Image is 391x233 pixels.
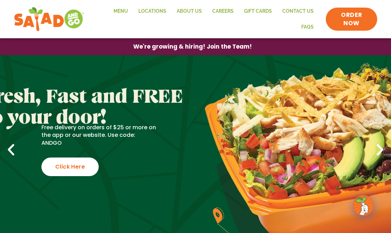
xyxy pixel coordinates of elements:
[123,39,262,55] a: We're growing & hiring! Join the Team!
[108,3,133,19] a: Menu
[14,6,85,33] img: new-SAG-logo-768×292
[239,3,277,19] a: GIFT CARDS
[372,142,388,158] div: Next slide
[133,44,252,50] span: We're growing & hiring! Join the Team!
[133,3,172,19] a: Locations
[354,196,373,215] img: wpChatIcon
[41,124,157,147] p: Free delivery on orders of $25 or more on the app or our website. Use code: ANDGO
[296,19,319,35] a: FAQs
[172,3,207,19] a: About Us
[326,8,377,31] a: ORDER NOW
[333,11,370,28] span: ORDER NOW
[91,3,319,35] nav: Menu
[207,3,239,19] a: Careers
[41,158,99,176] div: Click Here
[3,142,19,158] div: Previous slide
[277,3,319,19] a: Contact Us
